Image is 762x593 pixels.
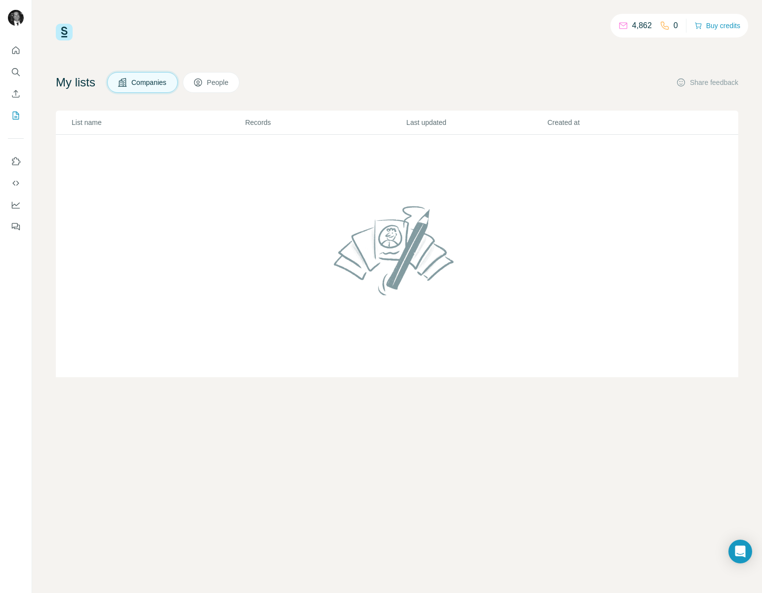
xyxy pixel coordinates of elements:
img: Surfe Logo [56,24,73,40]
button: Enrich CSV [8,85,24,103]
button: Dashboard [8,196,24,214]
img: No lists found [330,198,464,303]
button: Feedback [8,218,24,236]
button: Share feedback [676,78,738,87]
p: 4,862 [632,20,652,32]
button: Search [8,63,24,81]
span: People [207,78,230,87]
p: Created at [547,118,687,127]
p: List name [72,118,244,127]
p: Last updated [406,118,547,127]
span: Companies [131,78,167,87]
img: Avatar [8,10,24,26]
p: Records [245,118,405,127]
p: 0 [674,20,678,32]
button: Buy credits [694,19,740,33]
button: Quick start [8,41,24,59]
div: Open Intercom Messenger [728,540,752,563]
button: Use Surfe on LinkedIn [8,153,24,170]
h4: My lists [56,75,95,90]
button: My lists [8,107,24,124]
button: Use Surfe API [8,174,24,192]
